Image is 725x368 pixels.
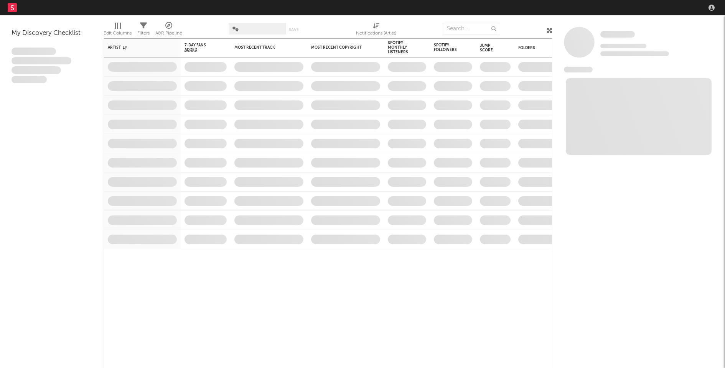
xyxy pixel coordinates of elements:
[234,45,292,50] div: Most Recent Track
[185,43,215,52] span: 7-Day Fans Added
[356,19,396,41] div: Notifications (Artist)
[434,43,461,52] div: Spotify Followers
[443,23,500,34] input: Search...
[600,31,635,38] a: Some Artist
[600,51,669,56] span: 0 fans last week
[12,29,92,38] div: My Discovery Checklist
[480,43,499,53] div: Jump Score
[155,29,182,38] div: A&R Pipeline
[518,46,576,50] div: Folders
[388,41,415,54] div: Spotify Monthly Listeners
[155,19,182,41] div: A&R Pipeline
[12,48,56,55] span: Lorem ipsum dolor
[600,44,646,48] span: Tracking Since: [DATE]
[311,45,369,50] div: Most Recent Copyright
[108,45,165,50] div: Artist
[12,66,61,74] span: Praesent ac interdum
[137,19,150,41] div: Filters
[564,67,593,72] span: News Feed
[137,29,150,38] div: Filters
[356,29,396,38] div: Notifications (Artist)
[12,57,71,65] span: Integer aliquet in purus et
[289,28,299,32] button: Save
[104,19,132,41] div: Edit Columns
[104,29,132,38] div: Edit Columns
[12,76,47,84] span: Aliquam viverra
